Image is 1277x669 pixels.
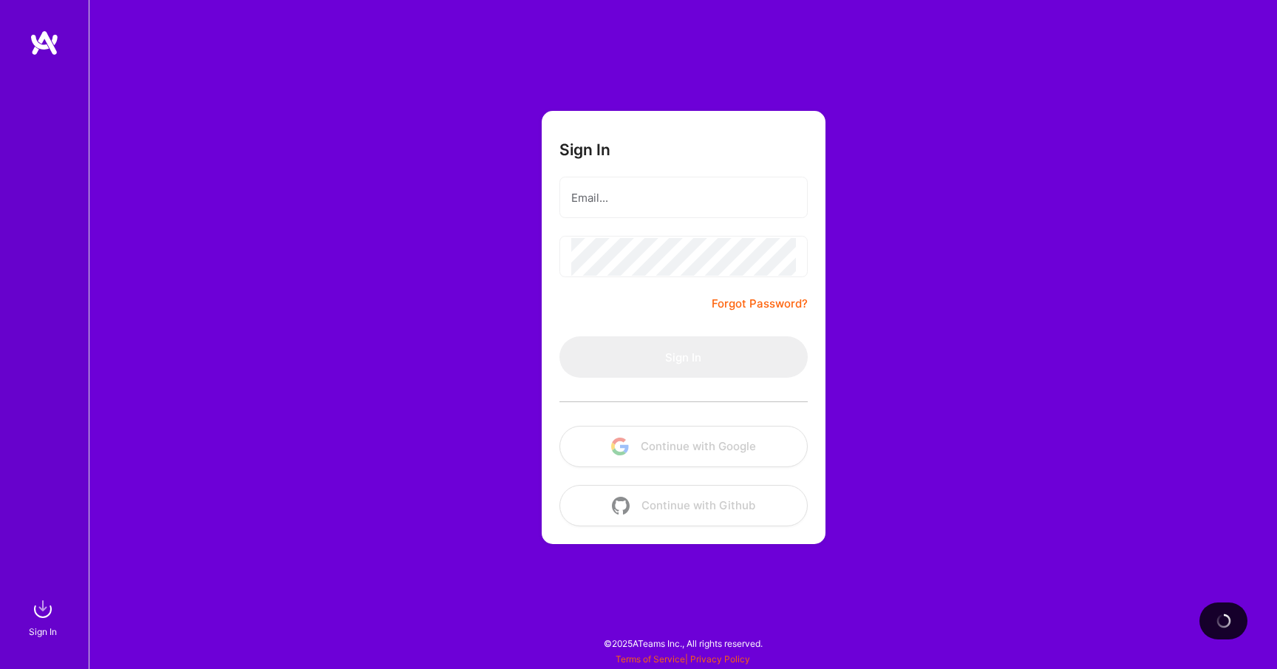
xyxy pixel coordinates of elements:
[559,336,808,378] button: Sign In
[612,497,630,515] img: icon
[616,653,685,665] a: Terms of Service
[30,30,59,56] img: logo
[571,179,796,217] input: Email...
[28,594,58,624] img: sign in
[559,485,808,526] button: Continue with Github
[29,624,57,639] div: Sign In
[89,625,1277,662] div: © 2025 ATeams Inc., All rights reserved.
[712,295,808,313] a: Forgot Password?
[690,653,750,665] a: Privacy Policy
[611,438,629,455] img: icon
[616,653,750,665] span: |
[559,426,808,467] button: Continue with Google
[1216,614,1231,628] img: loading
[31,594,58,639] a: sign inSign In
[559,140,610,159] h3: Sign In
